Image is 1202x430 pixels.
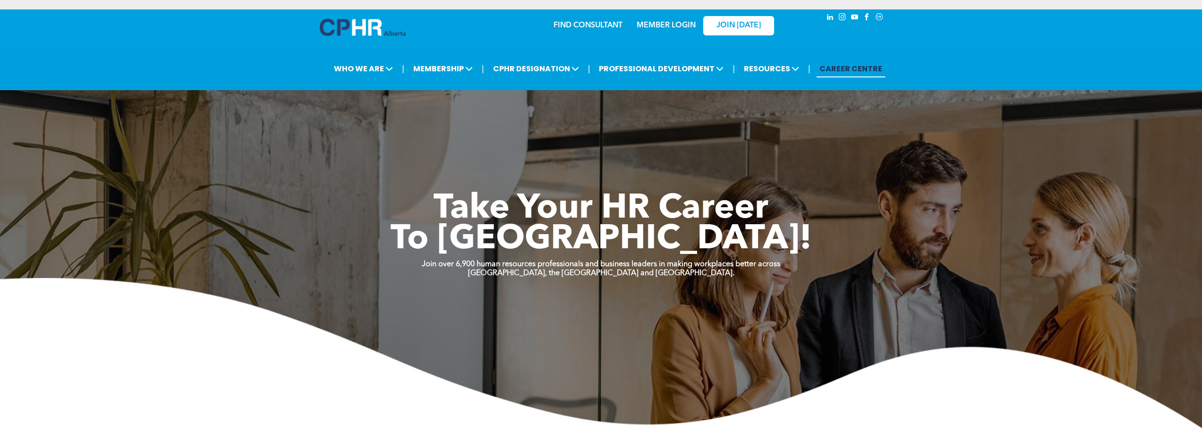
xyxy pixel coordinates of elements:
[468,270,734,277] strong: [GEOGRAPHIC_DATA], the [GEOGRAPHIC_DATA] and [GEOGRAPHIC_DATA].
[850,12,860,25] a: youtube
[391,223,812,257] span: To [GEOGRAPHIC_DATA]!
[733,59,735,78] li: |
[874,12,885,25] a: Social network
[482,59,484,78] li: |
[434,192,768,226] span: Take Your HR Career
[422,261,780,268] strong: Join over 6,900 human resources professionals and business leaders in making workplaces better ac...
[862,12,872,25] a: facebook
[808,59,810,78] li: |
[410,60,476,77] span: MEMBERSHIP
[817,60,885,77] a: CAREER CENTRE
[703,16,774,35] a: JOIN [DATE]
[402,59,404,78] li: |
[320,19,406,36] img: A blue and white logo for cp alberta
[825,12,835,25] a: linkedin
[490,60,582,77] span: CPHR DESIGNATION
[331,60,396,77] span: WHO WE ARE
[837,12,848,25] a: instagram
[588,59,590,78] li: |
[637,22,696,29] a: MEMBER LOGIN
[716,21,761,30] span: JOIN [DATE]
[741,60,802,77] span: RESOURCES
[554,22,622,29] a: FIND CONSULTANT
[596,60,726,77] span: PROFESSIONAL DEVELOPMENT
